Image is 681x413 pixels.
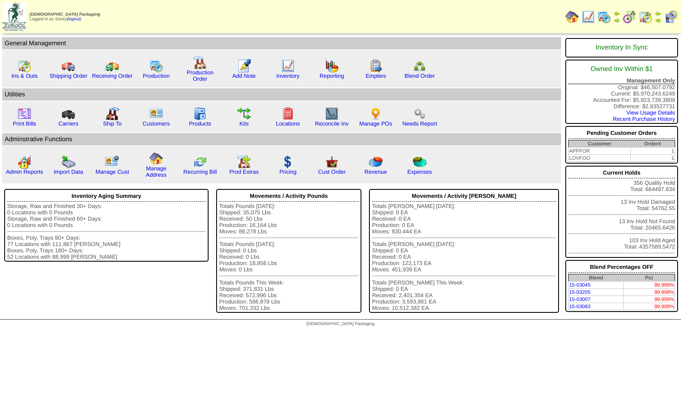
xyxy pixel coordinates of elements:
img: customers.gif [149,107,163,120]
a: Reporting [320,73,344,79]
td: 1 [630,155,675,162]
a: Manage Address [146,165,167,178]
div: Current Holds [568,167,675,178]
td: LOVFOO [568,155,630,162]
a: Production Order [187,69,214,82]
a: Production [143,73,170,79]
td: APPFOR [568,148,630,155]
img: cust_order.png [325,155,339,169]
td: 99.999% [624,282,675,289]
img: line_graph.gif [281,59,295,73]
div: Inventory Aging Summary [7,191,206,202]
img: arrowleft.gif [613,10,620,17]
div: Movements / Activity [PERSON_NAME] [372,191,556,202]
img: calendarcustomer.gif [664,10,678,24]
a: 15-03205 [569,289,591,295]
img: line_graph.gif [581,10,595,24]
a: Recurring Bill [183,169,217,175]
img: cabinet.gif [193,107,207,120]
a: Empties [366,73,386,79]
td: 1 [630,148,675,155]
td: 99.998% [624,289,675,296]
a: Recent Purchase History [613,116,675,122]
a: 15-03007 [569,296,591,302]
a: Kits [239,120,249,127]
div: Blend Percentages OFF [568,262,675,273]
a: 15-03045 [569,282,591,288]
img: line_graph2.gif [325,107,339,120]
img: arrowleft.gif [655,10,662,17]
a: Blend Order [404,73,435,79]
a: Manage POs [359,120,392,127]
div: Management Only [568,77,675,84]
img: arrowright.gif [655,17,662,24]
img: zoroco-logo-small.webp [3,3,26,31]
img: locations.gif [281,107,295,120]
span: [DEMOGRAPHIC_DATA] Packaging [30,12,100,17]
img: truck3.gif [62,107,75,120]
td: General Management [2,37,561,49]
img: arrowright.gif [613,17,620,24]
img: truck2.gif [106,59,119,73]
a: 15-03083 [569,304,591,309]
img: home.gif [565,10,579,24]
div: Movements / Activity Pounds [219,191,358,202]
a: Print Bills [13,120,36,127]
img: import.gif [62,155,75,169]
div: Pending Customer Orders [568,128,675,139]
img: po.png [369,107,383,120]
img: home.gif [149,152,163,165]
img: workorder.gif [369,59,383,73]
div: 356 Quality Hold Total: 664497.834 13 Inv Hold Damaged Total: 54762.55 13 Inv Hold Not Found Tota... [565,166,678,258]
img: dollar.gif [281,155,295,169]
a: Import Data [54,169,83,175]
a: Revenue [364,169,387,175]
a: Locations [276,120,300,127]
img: workflow.gif [237,107,251,120]
a: Cust Order [318,169,345,175]
a: Prod Extras [229,169,259,175]
th: Customer [568,140,630,148]
th: Order# [630,140,675,148]
div: Owned Inv Within $1 [568,61,675,77]
td: Utilities [2,88,561,101]
img: pie_chart2.png [413,155,426,169]
span: [DEMOGRAPHIC_DATA] Packaging [307,322,374,326]
div: Totals [PERSON_NAME] [DATE]: Shipped: 0 EA Received: 0 EA Production: 0 EA Moves: 830,444 EA Tota... [372,203,556,311]
img: calendarblend.gif [623,10,636,24]
a: (logout) [67,17,81,22]
td: 99.999% [624,303,675,310]
img: calendarinout.gif [18,59,31,73]
a: Shipping Order [49,73,87,79]
a: Admin Reports [6,169,43,175]
div: Inventory In Sync [568,40,675,56]
a: Expenses [407,169,432,175]
td: Adminstrative Functions [2,133,561,145]
img: calendarprod.gif [597,10,611,24]
img: graph.gif [325,59,339,73]
a: Carriers [58,120,78,127]
img: calendarinout.gif [639,10,652,24]
img: managecust.png [105,155,120,169]
img: factory.gif [193,56,207,69]
img: calendarprod.gif [149,59,163,73]
a: View Usage Details [627,109,675,116]
img: graph2.png [18,155,31,169]
th: Pct [624,274,675,282]
a: Ship To [103,120,122,127]
span: Logged in as Sstory [30,12,100,22]
a: Pricing [279,169,297,175]
a: Inventory [277,73,300,79]
img: truck.gif [62,59,75,73]
a: Manage Cust [95,169,129,175]
div: Original: $46,507.0792 Current: $5,970,243.6249 Accounted For: $5,923,739.3809 Difference: $2.835... [565,60,678,124]
div: Storage, Raw and Finished 30+ Days: 0 Locations with 0 Pounds Storage, Raw and Finished 60+ Days:... [7,203,206,260]
a: Reconcile Inv [315,120,349,127]
img: network.png [413,59,426,73]
a: Receiving Order [92,73,133,79]
td: 99.999% [624,296,675,303]
img: invoice2.gif [18,107,31,120]
a: Ins & Outs [11,73,38,79]
img: reconcile.gif [193,155,207,169]
img: prodextras.gif [237,155,251,169]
